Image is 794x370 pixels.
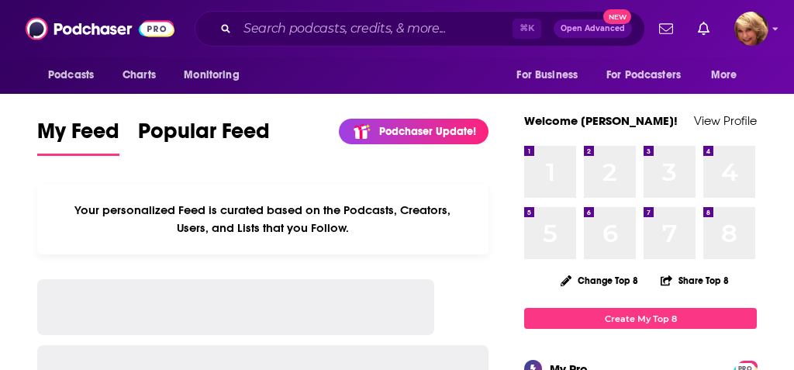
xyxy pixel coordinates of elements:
div: Search podcasts, credits, & more... [195,11,645,47]
p: Podchaser Update! [379,125,476,138]
span: For Business [516,64,578,86]
a: Create My Top 8 [524,308,757,329]
span: New [603,9,631,24]
span: My Feed [37,118,119,154]
button: Open AdvancedNew [554,19,632,38]
div: Your personalized Feed is curated based on the Podcasts, Creators, Users, and Lists that you Follow. [37,184,488,254]
button: open menu [37,61,114,90]
span: ⌘ K [513,19,541,39]
a: View Profile [694,113,757,128]
a: Welcome [PERSON_NAME]! [524,113,678,128]
span: Monitoring [184,64,239,86]
a: Charts [112,61,165,90]
button: Change Top 8 [551,271,647,290]
span: Podcasts [48,64,94,86]
button: open menu [596,61,703,90]
button: open menu [173,61,259,90]
button: open menu [506,61,597,90]
span: More [711,64,737,86]
button: open menu [700,61,757,90]
span: Open Advanced [561,25,625,33]
input: Search podcasts, credits, & more... [237,16,513,41]
a: Popular Feed [138,118,270,156]
span: Popular Feed [138,118,270,154]
span: Charts [123,64,156,86]
button: Show profile menu [734,12,768,46]
a: Show notifications dropdown [653,16,679,42]
img: User Profile [734,12,768,46]
a: Show notifications dropdown [692,16,716,42]
button: Share Top 8 [660,265,730,296]
span: Logged in as SuzNiles [734,12,768,46]
img: Podchaser - Follow, Share and Rate Podcasts [26,14,174,43]
span: For Podcasters [606,64,681,86]
a: My Feed [37,118,119,156]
